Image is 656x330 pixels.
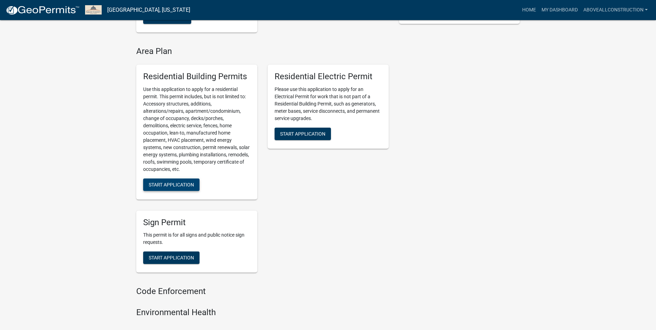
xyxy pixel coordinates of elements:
h4: Code Enforcement [136,286,389,296]
span: Start Application [280,131,325,136]
button: Start Application [143,251,200,264]
a: My Dashboard [539,3,581,17]
span: Start Renewal [149,15,186,20]
h4: Environmental Health [136,308,389,318]
a: AboveAllConstruction [581,3,650,17]
p: This permit is for all signs and public notice sign requests. [143,231,250,246]
button: Start Application [275,128,331,140]
p: Please use this application to apply for an Electrical Permit for work that is not part of a Resi... [275,86,382,122]
h5: Sign Permit [143,218,250,228]
button: Start Application [143,178,200,191]
h5: Residential Electric Permit [275,72,382,82]
p: Use this application to apply for a residential permit. This permit includes, but is not limited ... [143,86,250,173]
a: Home [519,3,539,17]
img: Grant County, Indiana [85,5,102,15]
span: Start Application [149,255,194,260]
h4: Area Plan [136,46,389,56]
h5: Residential Building Permits [143,72,250,82]
span: Start Application [149,182,194,187]
a: [GEOGRAPHIC_DATA], [US_STATE] [107,4,190,16]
